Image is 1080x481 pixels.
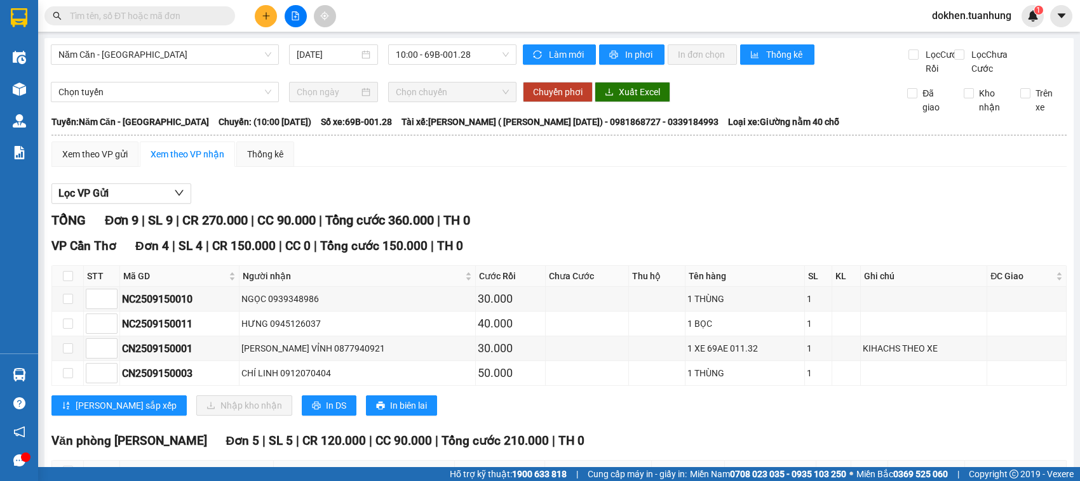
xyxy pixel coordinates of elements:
span: TH 0 [443,213,470,228]
strong: 0708 023 035 - 0935 103 250 [730,469,846,479]
span: Người nhận [243,269,462,283]
button: syncLàm mới [523,44,596,65]
span: | [172,239,175,253]
span: | [437,213,440,228]
div: CHÍ LINH 0912070404 [241,366,473,380]
span: Hỗ trợ kỹ thuật: [450,467,567,481]
span: SL 4 [179,239,203,253]
span: 1 [1036,6,1041,15]
span: | [176,213,179,228]
button: downloadNhập kho nhận [196,395,292,416]
input: Chọn ngày [297,85,359,99]
span: VP Cần Thơ [51,239,116,253]
span: printer [376,401,385,411]
span: | [576,467,578,481]
span: | [319,213,322,228]
span: SL 5 [269,433,293,448]
button: printerIn phơi [599,44,665,65]
span: message [13,454,25,466]
img: solution-icon [13,146,26,159]
span: | [957,467,959,481]
span: Loại xe: Giường nằm 40 chỗ [728,115,839,129]
span: Năm Căn - Sài Gòn [58,45,271,64]
span: Lọc Cước Rồi [921,48,964,76]
span: | [251,213,254,228]
strong: 0369 525 060 [893,469,948,479]
span: 10:00 - 69B-001.28 [396,45,510,64]
span: Miền Bắc [856,467,948,481]
span: Mã GD [123,269,226,283]
span: CR 150.000 [212,239,276,253]
span: TỔNG [51,213,86,228]
span: In DS [326,399,346,412]
span: Người nhận [277,464,442,478]
div: Xem theo VP gửi [62,147,128,161]
span: Đã giao [917,86,954,114]
span: Trên xe [1030,86,1067,114]
span: Tổng cước 150.000 [320,239,428,253]
button: printerIn biên lai [366,395,437,416]
button: printerIn DS [302,395,356,416]
button: plus [255,5,277,27]
span: CC 90.000 [257,213,316,228]
div: NC2509150011 [122,316,237,332]
input: 15/09/2025 [297,48,359,62]
span: SL 9 [148,213,173,228]
img: warehouse-icon [13,82,26,96]
button: caret-down [1050,5,1072,27]
span: Đơn 9 [105,213,138,228]
span: printer [609,50,620,60]
img: warehouse-icon [13,51,26,64]
button: downloadXuất Excel [595,82,670,102]
span: Chọn tuyến [58,82,271,102]
strong: 1900 633 818 [512,469,567,479]
span: CC 90.000 [375,433,432,448]
span: Kho nhận [974,86,1011,114]
span: bar-chart [750,50,761,60]
span: CC 0 [285,239,311,253]
th: KL [832,266,861,287]
div: 1 THÙNG [687,366,802,380]
span: Số xe: 69B-001.28 [321,115,392,129]
span: dokhen.tuanhung [922,8,1022,23]
span: In biên lai [390,399,427,412]
div: KIHACHS THEO XE [863,341,985,355]
span: | [296,433,299,448]
span: sort-ascending [62,401,71,411]
span: sync [533,50,544,60]
div: 1 THÙNG [687,292,802,306]
span: CR 270.000 [182,213,248,228]
span: Tổng cước 360.000 [325,213,434,228]
img: icon-new-feature [1027,10,1039,22]
span: TH 0 [558,433,584,448]
span: aim [320,11,329,20]
span: plus [262,11,271,20]
td: NC2509150011 [120,312,240,336]
button: file-add [285,5,307,27]
div: 30.000 [478,290,543,308]
th: Thu hộ [629,266,685,287]
div: 30.000 [478,339,543,357]
span: file-add [291,11,300,20]
span: Làm mới [549,48,586,62]
button: Lọc VP Gửi [51,183,191,204]
div: 1 [807,292,830,306]
div: CN2509150003 [122,366,237,381]
span: ĐC Giao [968,464,1053,478]
span: Lọc VP Gửi [58,185,109,201]
button: sort-ascending[PERSON_NAME] sắp xếp [51,395,187,416]
div: 1 [807,317,830,331]
span: down [174,188,184,198]
img: logo-vxr [11,8,27,27]
span: Mã GD [123,464,260,478]
span: | [279,239,282,253]
td: NC2509150010 [120,287,240,312]
th: Cước Rồi [476,266,546,287]
div: 40.000 [478,315,543,333]
span: question-circle [13,397,25,409]
button: In đơn chọn [668,44,737,65]
span: Thống kê [766,48,804,62]
span: printer [312,401,321,411]
span: Miền Nam [690,467,846,481]
span: In phơi [625,48,654,62]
